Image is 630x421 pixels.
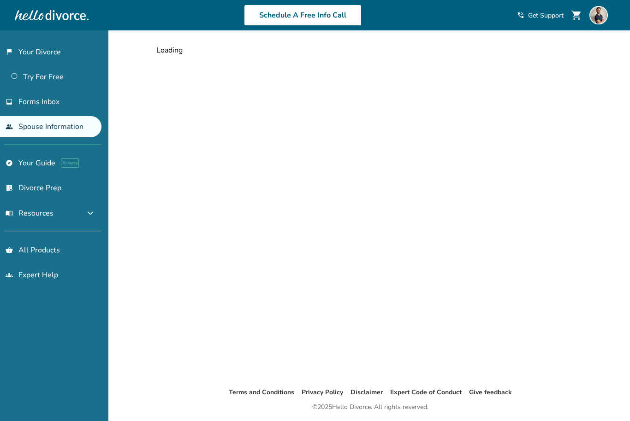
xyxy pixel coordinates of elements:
a: Expert Code of Conduct [390,388,462,397]
span: flag_2 [6,48,13,56]
span: shopping_cart [571,10,582,21]
span: inbox [6,98,13,105]
span: Forms Inbox [18,97,59,107]
img: Ian Ilker Karakasoglu [589,6,608,24]
span: explore [6,159,13,167]
a: phone_in_talkGet Support [517,11,564,20]
li: Give feedback [469,387,512,398]
span: people [6,123,13,130]
li: Disclaimer [351,387,383,398]
a: Terms and Conditions [229,388,294,397]
a: Schedule A Free Info Call [244,5,362,26]
span: shopping_basket [6,246,13,254]
span: AI beta [61,158,79,168]
span: expand_more [85,208,96,219]
a: Privacy Policy [302,388,343,397]
span: phone_in_talk [517,12,524,19]
span: Resources [6,208,53,218]
span: Get Support [528,11,564,20]
div: © 2025 Hello Divorce. All rights reserved. [312,402,428,413]
span: menu_book [6,210,13,217]
div: Loading [149,30,592,387]
span: list_alt_check [6,184,13,192]
span: groups [6,271,13,279]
